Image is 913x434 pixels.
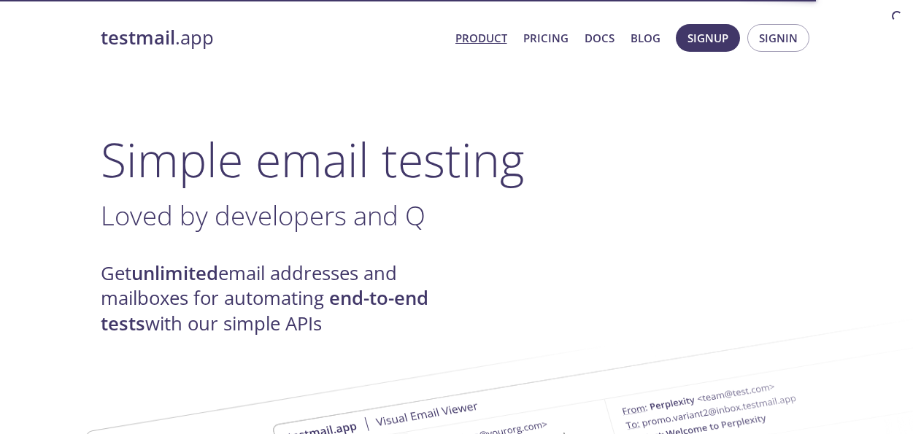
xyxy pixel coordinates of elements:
[631,28,660,47] a: Blog
[101,26,444,50] a: testmail.app
[131,260,218,286] strong: unlimited
[687,28,728,47] span: Signup
[101,131,813,187] h1: Simple email testing
[101,261,457,336] h4: Get email addresses and mailboxes for automating with our simple APIs
[101,197,425,233] span: Loved by developers and Q
[101,25,175,50] strong: testmail
[747,24,809,52] button: Signin
[759,28,798,47] span: Signin
[101,285,428,336] strong: end-to-end tests
[585,28,615,47] a: Docs
[455,28,507,47] a: Product
[676,24,740,52] button: Signup
[523,28,569,47] a: Pricing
